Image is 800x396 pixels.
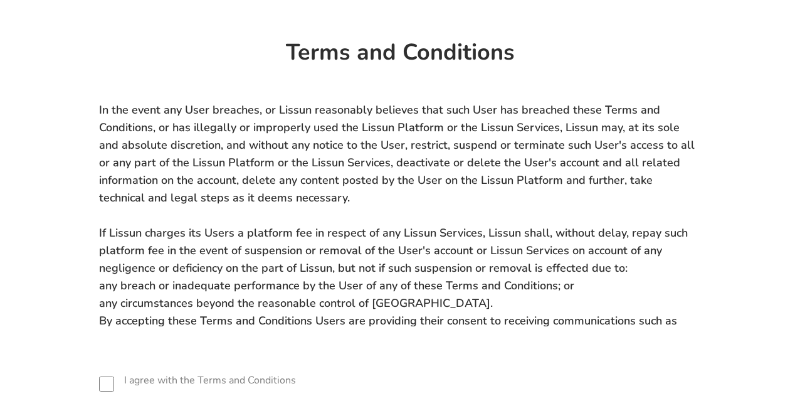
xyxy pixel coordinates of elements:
span: By accepting these Terms and Conditions Users are providing their consent to receiving communicat... [99,313,677,363]
label: I agree with the Terms and Conditions [124,373,296,388]
span: any circumstances beyond the reasonable control of [GEOGRAPHIC_DATA]. [99,296,493,311]
span: any breach or inadequate performance by the User of any of these Terms and Conditions; or [99,278,574,293]
span: In the event any User breaches, or Lissun reasonably believes that such User has breached these T... [99,102,695,205]
span: If Lissun charges its Users a platform fee in respect of any Lissun Services, Lissun shall, witho... [99,225,688,276]
strong: Terms and Conditions [286,37,515,68]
